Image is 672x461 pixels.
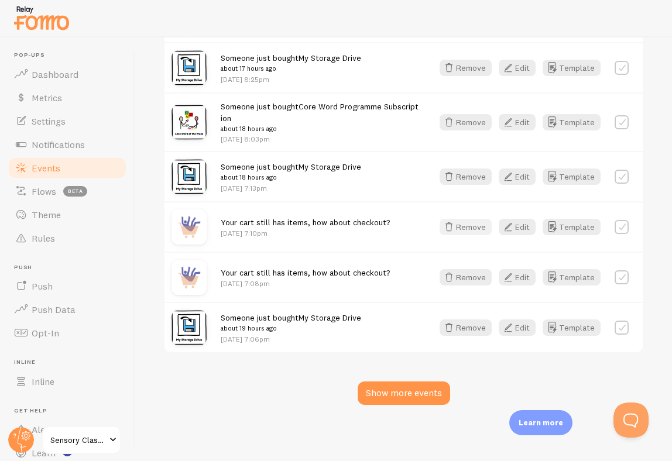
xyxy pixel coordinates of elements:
img: shopifyproductandcollectionimage_967fdfd7-4f4e-4570-88af-d10a59082236_small.png [172,159,207,194]
button: Remove [440,319,492,336]
iframe: Help Scout Beacon - Open [613,402,649,438]
p: [DATE] 8:25pm [221,74,361,84]
a: Push [7,274,128,298]
span: Learn [32,447,56,459]
span: Someone just bought [221,101,419,134]
button: Template [543,219,601,235]
button: Remove [440,168,492,185]
button: Remove [440,60,492,76]
button: Template [543,269,601,285]
a: Rules [7,226,128,250]
span: Flows [32,185,56,197]
span: Your cart still has items, how about checkout? [221,267,390,278]
a: Alerts [7,418,128,441]
span: Someone just bought [221,53,361,74]
button: Template [543,114,601,130]
p: [DATE] 8:03pm [221,134,419,144]
a: Opt-In [7,321,128,345]
a: My Storage Drive [299,312,361,323]
img: 10_1ad95857-0e09-4e3d-ad68-065e5c5e8c11_small.png [172,105,207,140]
p: [DATE] 7:08pm [221,278,390,288]
button: Edit [499,168,536,185]
a: Edit [499,319,543,336]
button: Remove [440,114,492,130]
span: Your cart still has items, how about checkout? [221,217,390,228]
a: Core Word Programme Subscription [221,101,419,123]
span: Opt-In [32,327,59,339]
small: about 19 hours ago [221,323,361,333]
button: Template [543,319,601,336]
span: Rules [32,232,55,244]
a: My Storage Drive [299,53,361,63]
span: Metrics [32,92,62,104]
span: Inline [32,376,54,387]
p: [DATE] 7:06pm [221,334,361,344]
a: Edit [499,168,543,185]
span: Notifications [32,139,85,150]
button: Remove [440,219,492,235]
a: Edit [499,114,543,130]
img: purchase.jpg [172,260,207,295]
button: Edit [499,319,536,336]
span: Events [32,162,60,174]
span: Alerts [32,424,57,435]
button: Edit [499,60,536,76]
span: Get Help [14,407,128,415]
a: My Storage Drive [299,161,361,172]
p: Learn more [519,417,563,428]
a: Flows beta [7,180,128,203]
a: Push Data [7,298,128,321]
button: Template [543,60,601,76]
span: Push Data [32,304,76,315]
div: Learn more [509,410,572,435]
a: Sensory Classroom [42,426,121,454]
a: Theme [7,203,128,226]
button: Template [543,168,601,185]
span: Inline [14,359,128,366]
button: Edit [499,219,536,235]
img: fomo-relay-logo-orange.svg [12,3,71,33]
div: Show more events [358,381,450,405]
a: Edit [499,219,543,235]
img: purchase.jpg [172,209,207,245]
a: Edit [499,269,543,285]
button: Edit [499,114,536,130]
span: Theme [32,209,61,221]
span: Push [14,264,128,271]
a: Events [7,156,128,180]
a: Inline [7,370,128,393]
span: Push [32,280,53,292]
img: shopifyproductandcollectionimage_967fdfd7-4f4e-4570-88af-d10a59082236_small.png [172,310,207,345]
p: [DATE] 7:10pm [221,228,390,238]
span: beta [63,186,87,197]
button: Edit [499,269,536,285]
img: shopifyproductandcollectionimage_967fdfd7-4f4e-4570-88af-d10a59082236_small.png [172,50,207,85]
small: about 18 hours ago [221,172,361,183]
a: Notifications [7,133,128,156]
span: Pop-ups [14,51,128,59]
p: [DATE] 7:13pm [221,183,361,193]
span: Sensory Classroom [50,433,106,447]
small: about 18 hours ago [221,123,419,134]
button: Remove [440,269,492,285]
span: Settings [32,115,66,127]
a: Metrics [7,86,128,109]
span: Someone just bought [221,161,361,183]
a: Dashboard [7,63,128,86]
span: Someone just bought [221,312,361,334]
a: Settings [7,109,128,133]
span: Dashboard [32,68,78,80]
a: Edit [499,60,543,76]
small: about 17 hours ago [221,63,361,74]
